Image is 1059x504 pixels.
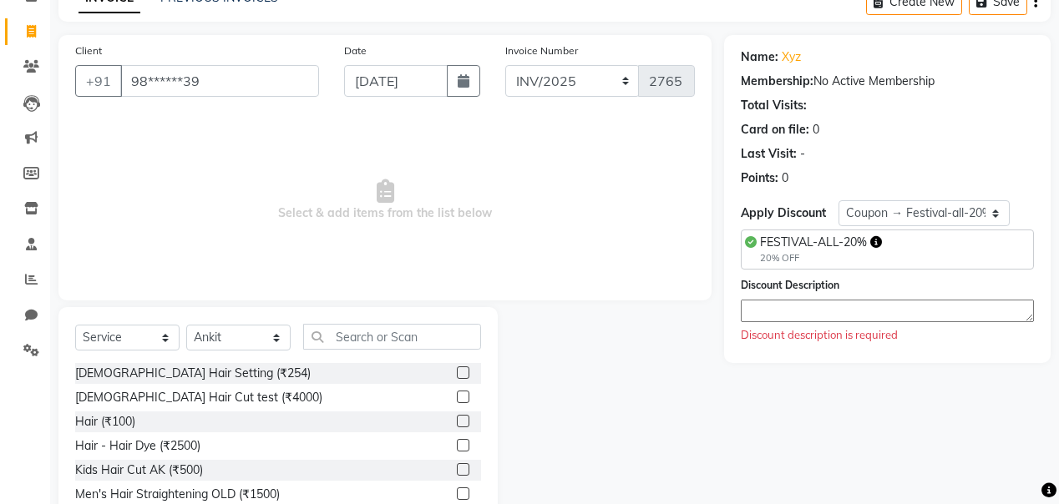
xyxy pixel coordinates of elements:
[782,48,801,66] a: Xyz
[782,169,788,187] div: 0
[741,327,1034,344] div: Discount description is required
[75,65,122,97] button: +91
[75,365,311,382] div: [DEMOGRAPHIC_DATA] Hair Setting (₹254)
[741,48,778,66] div: Name:
[75,461,203,479] div: Kids Hair Cut AK (₹500)
[75,437,200,455] div: Hair - Hair Dye (₹2500)
[741,204,839,222] div: Apply Discount
[813,121,819,139] div: 0
[760,251,882,265] div: 20% OFF
[75,413,135,431] div: Hair (₹100)
[344,43,367,58] label: Date
[741,73,813,90] div: Membership:
[741,169,778,187] div: Points:
[75,486,280,503] div: Men's Hair Straightening OLD (₹1500)
[75,117,695,284] span: Select & add items from the list below
[741,73,1034,90] div: No Active Membership
[303,324,481,350] input: Search or Scan
[741,97,807,114] div: Total Visits:
[741,121,809,139] div: Card on file:
[75,389,322,406] div: [DEMOGRAPHIC_DATA] Hair Cut test (₹4000)
[505,43,578,58] label: Invoice Number
[800,145,805,163] div: -
[120,65,319,97] input: Search by Name/Mobile/Email/Code
[741,145,797,163] div: Last Visit:
[75,43,102,58] label: Client
[741,278,839,293] label: Discount Description
[760,234,867,249] span: FESTIVAL-ALL-20%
